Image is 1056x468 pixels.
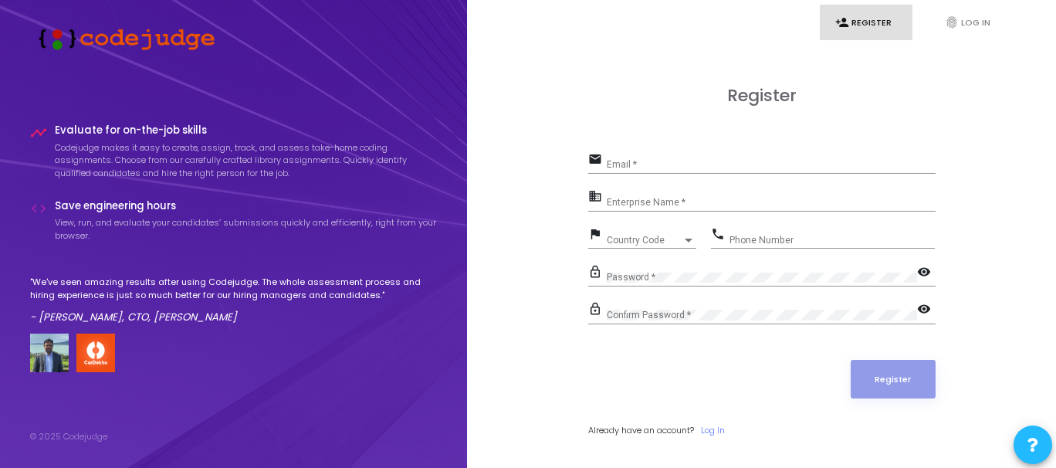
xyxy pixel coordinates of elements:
p: Codejudge makes it easy to create, assign, track, and assess take-home coding assignments. Choose... [55,141,438,180]
div: © 2025 Codejudge [30,430,107,443]
i: code [30,200,47,217]
span: Already have an account? [588,424,694,436]
mat-icon: flag [588,226,607,245]
mat-icon: visibility [917,264,936,283]
input: Email [607,159,936,170]
mat-icon: phone [711,226,729,245]
span: Country Code [607,236,682,245]
h4: Evaluate for on-the-job skills [55,124,438,137]
em: - [PERSON_NAME], CTO, [PERSON_NAME] [30,310,237,324]
i: timeline [30,124,47,141]
i: person_add [835,15,849,29]
a: Log In [701,424,725,437]
mat-icon: visibility [917,301,936,320]
button: Register [851,360,936,398]
mat-icon: email [588,151,607,170]
img: company-logo [76,334,115,372]
a: fingerprintLog In [929,5,1022,41]
input: Phone Number [729,235,935,246]
mat-icon: business [588,188,607,207]
i: fingerprint [945,15,959,29]
h3: Register [588,86,936,106]
a: person_addRegister [820,5,912,41]
input: Enterprise Name [607,197,936,208]
mat-icon: lock_outline [588,264,607,283]
h4: Save engineering hours [55,200,438,212]
img: user image [30,334,69,372]
mat-icon: lock_outline [588,301,607,320]
p: View, run, and evaluate your candidates’ submissions quickly and efficiently, right from your bro... [55,216,438,242]
p: "We've seen amazing results after using Codejudge. The whole assessment process and hiring experi... [30,276,438,301]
